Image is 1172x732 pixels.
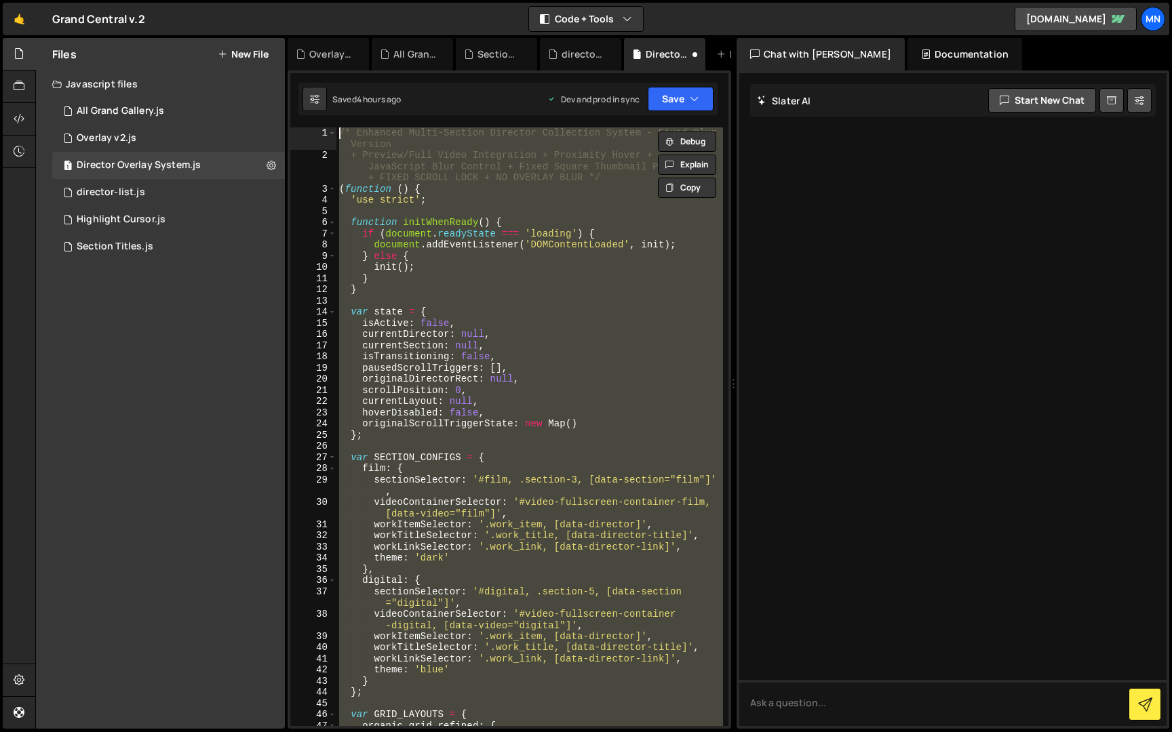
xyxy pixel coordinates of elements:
div: 1 [290,127,336,150]
div: 26 [290,441,336,452]
div: 45 [290,698,336,710]
div: 47 [290,720,336,732]
div: 37 [290,586,336,609]
div: 18 [290,351,336,363]
div: 39 [290,631,336,643]
div: Grand Central v.2 [52,11,145,27]
button: Start new chat [988,88,1096,113]
div: 44 [290,687,336,698]
div: 7 [290,228,336,240]
button: New File [218,49,269,60]
div: 2 [290,150,336,184]
div: 4 [290,195,336,206]
div: Chat with [PERSON_NAME] [737,38,905,70]
div: 15298/40379.js [52,179,285,206]
div: 9 [290,251,336,262]
a: [DOMAIN_NAME] [1015,7,1137,31]
div: 20 [290,373,336,385]
button: Debug [658,131,716,152]
div: 27 [290,452,336,464]
div: 15298/45944.js [52,125,285,152]
div: 30 [290,497,336,519]
div: All Grand Gallery.js [393,47,437,61]
div: 25 [290,430,336,441]
a: MN [1141,7,1165,31]
div: 33 [290,542,336,553]
div: 46 [290,709,336,720]
div: 40 [290,642,336,653]
div: 42 [290,664,336,676]
div: Section Titles.js [77,241,153,253]
div: director-list.js [77,186,145,199]
div: Documentation [907,38,1022,70]
button: Code + Tools [529,7,643,31]
div: 43 [290,676,336,687]
div: 31 [290,519,336,531]
h2: Files [52,47,77,62]
div: Saved [332,94,402,105]
div: 13 [290,296,336,307]
div: 22 [290,396,336,407]
button: Copy [658,178,716,198]
div: New File [716,47,773,61]
div: Director Overlay System.js [77,159,201,171]
a: 🤙 [3,3,36,35]
div: 29 [290,474,336,497]
div: 34 [290,552,336,564]
div: 32 [290,530,336,542]
div: 35 [290,564,336,575]
div: 10 [290,262,336,273]
div: 17 [290,340,336,352]
button: Explain [658,155,716,175]
div: Highlight Cursor.js [77,213,165,226]
div: 8 [290,239,336,251]
button: Save [648,87,714,111]
div: 15298/43117.js [52,206,285,233]
div: 19 [290,363,336,374]
div: 15 [290,318,336,329]
div: All Grand Gallery.js [77,105,164,117]
div: 23 [290,407,336,419]
div: 14 [290,306,336,318]
div: 15298/43578.js [52,98,285,125]
div: Overlay v2.js [309,47,353,61]
div: 24 [290,418,336,430]
div: Overlay v2.js [77,132,136,144]
div: 6 [290,217,336,228]
div: 3 [290,184,336,195]
span: 1 [64,161,72,172]
div: director-list.js [562,47,605,61]
div: 11 [290,273,336,285]
div: 36 [290,575,336,586]
div: 4 hours ago [357,94,402,105]
div: 15298/40223.js [52,233,285,260]
div: 38 [290,609,336,631]
div: Section Titles.js [477,47,521,61]
div: Director Overlay System.js [646,47,689,61]
div: 12 [290,284,336,296]
div: 5 [290,206,336,218]
h2: Slater AI [757,94,811,107]
div: 41 [290,653,336,665]
div: 16 [290,329,336,340]
div: 21 [290,385,336,396]
div: Dev and prod in sync [547,94,640,105]
div: Javascript files [36,70,285,98]
div: 28 [290,463,336,474]
div: 15298/42891.js [52,152,285,179]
